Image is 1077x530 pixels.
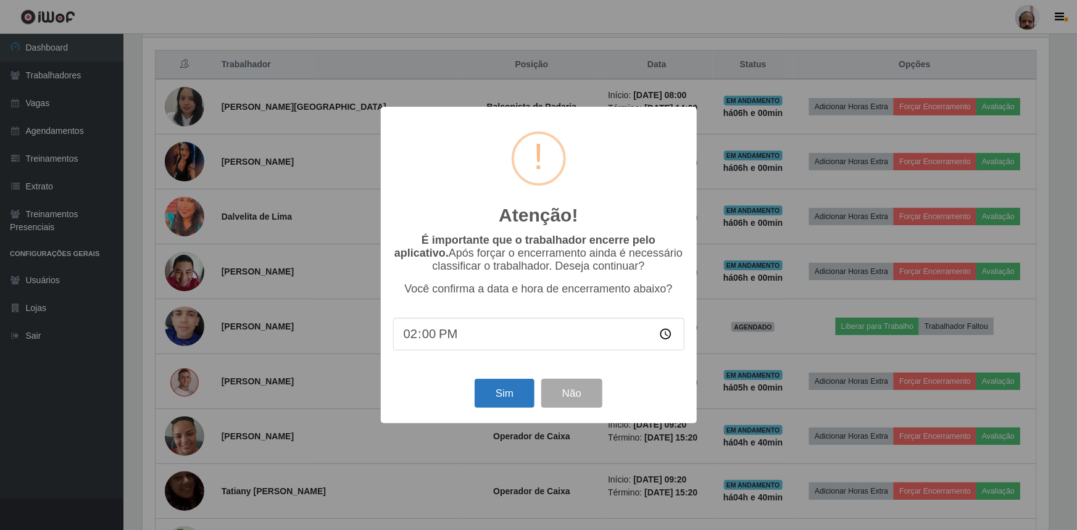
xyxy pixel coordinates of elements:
[394,234,655,259] b: É importante que o trabalhador encerre pelo aplicativo.
[499,204,578,226] h2: Atenção!
[393,283,684,296] p: Você confirma a data e hora de encerramento abaixo?
[541,379,602,408] button: Não
[393,234,684,273] p: Após forçar o encerramento ainda é necessário classificar o trabalhador. Deseja continuar?
[475,379,534,408] button: Sim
